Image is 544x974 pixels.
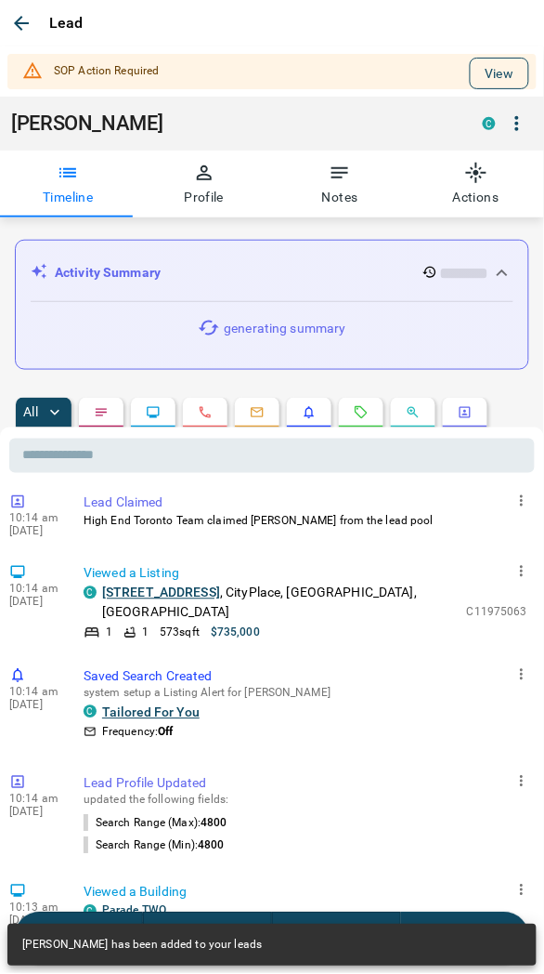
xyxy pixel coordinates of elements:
[9,915,65,928] p: [DATE]
[84,705,97,718] div: condos.ca
[22,930,262,961] div: [PERSON_NAME] has been added to your leads
[406,405,421,420] svg: Opportunities
[55,263,161,283] p: Activity Summary
[354,405,369,420] svg: Requests
[9,525,65,538] p: [DATE]
[84,513,527,530] p: High End Toronto Team claimed [PERSON_NAME] from the lead pool
[224,319,345,338] p: generating summary
[84,564,527,584] p: Viewed a Listing
[84,586,97,599] div: condos.ca
[467,604,527,621] p: C11975063
[483,117,496,130] div: condos.ca
[11,112,455,136] h1: [PERSON_NAME]
[211,625,260,641] p: $735,000
[84,905,97,918] div: condos.ca
[142,625,149,641] p: 1
[54,54,159,89] div: SOP Action Required
[160,625,200,641] p: 573 sqft
[102,724,173,741] p: Frequency:
[102,705,200,720] a: Tailored For You
[201,817,227,830] span: 4800
[84,667,527,687] p: Saved Search Created
[458,405,473,420] svg: Agent Actions
[102,584,458,623] p: , CityPlace, [GEOGRAPHIC_DATA], [GEOGRAPHIC_DATA]
[84,774,527,794] p: Lead Profile Updated
[49,12,84,34] p: Lead
[9,806,65,819] p: [DATE]
[102,586,220,600] a: [STREET_ADDRESS]
[9,512,65,525] p: 10:14 am
[470,58,529,89] button: View
[84,883,527,902] p: Viewed a Building
[9,583,65,596] p: 10:14 am
[9,902,65,915] p: 10:13 am
[9,596,65,609] p: [DATE]
[272,151,408,217] button: Notes
[146,405,161,420] svg: Lead Browsing Activity
[9,793,65,806] p: 10:14 am
[250,405,265,420] svg: Emails
[31,256,513,290] div: Activity Summary
[198,839,224,852] span: 4800
[84,794,527,807] p: updated the following fields:
[84,494,527,513] p: Lead Claimed
[136,151,273,217] button: Profile
[198,405,213,420] svg: Calls
[84,815,227,832] p: Search Range (Max) :
[102,904,166,917] a: Parade TWO
[158,726,173,739] strong: Off
[84,837,225,854] p: Search Range (Min) :
[23,406,38,419] p: All
[9,699,65,712] p: [DATE]
[94,405,109,420] svg: Notes
[302,405,317,420] svg: Listing Alerts
[9,686,65,699] p: 10:14 am
[106,625,112,641] p: 1
[84,687,527,700] p: system setup a Listing Alert for [PERSON_NAME]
